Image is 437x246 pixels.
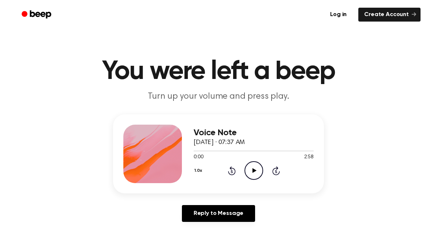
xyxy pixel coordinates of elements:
button: 1.0x [194,164,205,177]
a: Beep [16,8,58,22]
h3: Voice Note [194,128,314,138]
span: 2:58 [304,154,314,161]
a: Reply to Message [182,205,255,222]
p: Turn up your volume and press play. [78,91,359,103]
h1: You were left a beep [31,58,406,85]
a: Create Account [358,8,421,22]
span: 0:00 [194,154,203,161]
span: [DATE] · 07:37 AM [194,139,245,146]
a: Log in [323,6,354,23]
